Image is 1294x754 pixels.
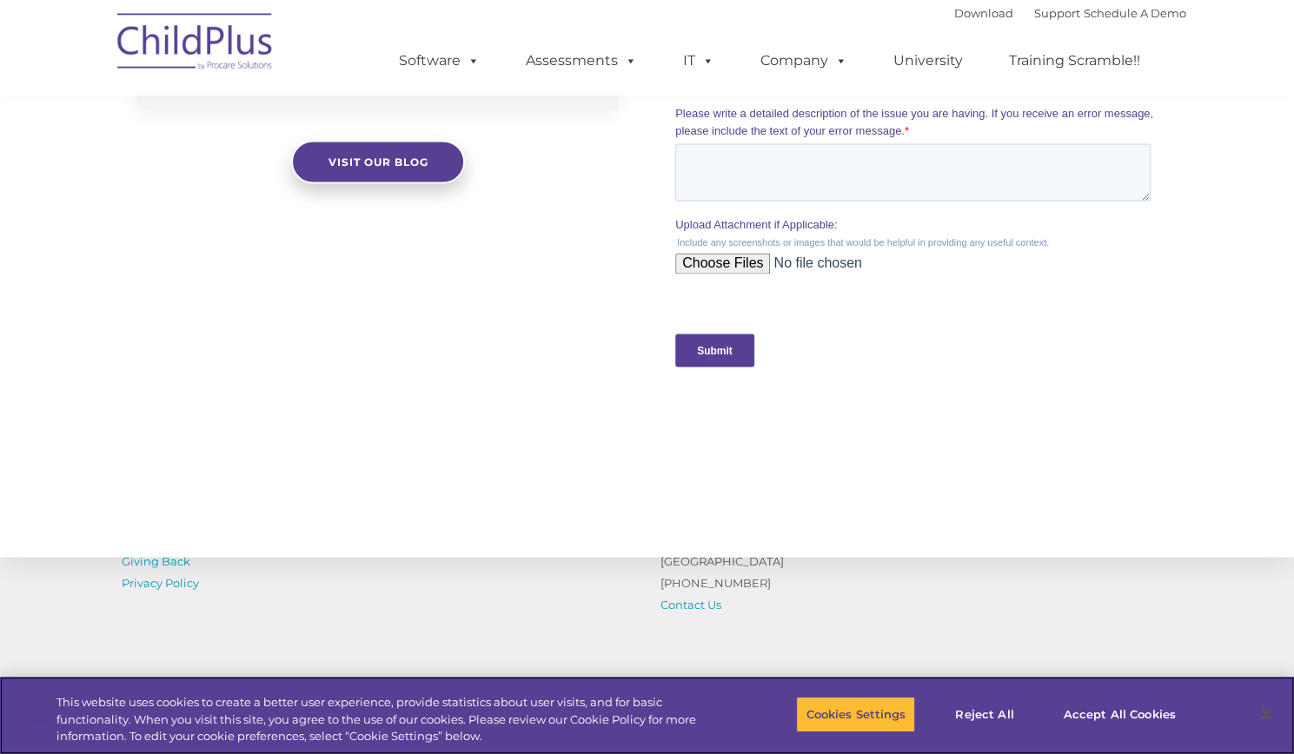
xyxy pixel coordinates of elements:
a: University [876,43,980,78]
button: Reject All [930,696,1039,732]
a: Software [382,43,497,78]
a: IT [666,43,732,78]
a: Schedule A Demo [1084,6,1186,20]
a: Giving Back [122,554,190,568]
a: Company [743,43,865,78]
button: Accept All Cookies [1053,696,1185,732]
a: Support [1034,6,1080,20]
a: Training Scramble!! [992,43,1158,78]
a: Privacy Policy [122,576,199,590]
span: Last name [242,115,295,128]
p: [STREET_ADDRESS] Suite 1000 [GEOGRAPHIC_DATA] [PHONE_NUMBER] [660,507,904,616]
a: Contact Us [660,598,721,612]
a: Assessments [508,43,654,78]
button: Close [1247,695,1285,733]
button: Cookies Settings [796,696,915,732]
span: Phone number [242,186,315,199]
a: Visit our blog [291,140,465,183]
font: | [954,6,1186,20]
div: This website uses cookies to create a better user experience, provide statistics about user visit... [56,694,712,745]
img: ChildPlus by Procare Solutions [109,1,282,88]
a: Download [954,6,1013,20]
span: Visit our blog [328,155,428,169]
